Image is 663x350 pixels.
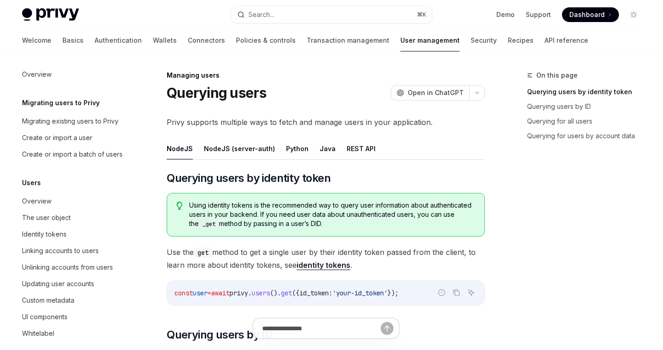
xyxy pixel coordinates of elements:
a: Identity tokens [15,226,132,243]
span: get [281,289,292,297]
div: Managing users [167,71,485,80]
a: Querying users by identity token [527,85,648,99]
span: }); [388,289,399,297]
a: Wallets [153,29,177,51]
a: Custom metadata [15,292,132,309]
a: Recipes [508,29,534,51]
div: UI components [22,311,67,322]
a: Updating user accounts [15,276,132,292]
button: Python [286,138,309,159]
button: NodeJS (server-auth) [204,138,275,159]
button: NodeJS [167,138,193,159]
span: privy [230,289,248,297]
button: Open in ChatGPT [391,85,469,101]
svg: Tip [176,202,183,210]
button: Send message [381,322,393,335]
div: Create or import a user [22,132,92,143]
a: Transaction management [307,29,389,51]
div: Create or import a batch of users [22,149,123,160]
a: Connectors [188,29,225,51]
a: identity tokens [297,260,350,270]
button: Copy the contents from the code block [450,287,462,299]
a: UI components [15,309,132,325]
a: Overview [15,66,132,83]
code: _get [199,220,219,229]
button: Report incorrect code [436,287,448,299]
button: Ask AI [465,287,477,299]
a: Security [471,29,497,51]
a: Dashboard [562,7,619,22]
div: Migrating existing users to Privy [22,116,118,127]
div: Custom metadata [22,295,74,306]
a: Querying for all users [527,114,648,129]
span: On this page [536,70,578,81]
span: ({ [292,289,299,297]
a: Support [526,10,551,19]
button: Java [320,138,336,159]
span: users [252,289,270,297]
a: Create or import a user [15,130,132,146]
button: Toggle dark mode [626,7,641,22]
div: Linking accounts to users [22,245,99,256]
h5: Users [22,177,41,188]
div: Updating user accounts [22,278,94,289]
a: User management [400,29,460,51]
a: API reference [545,29,588,51]
a: The user object [15,209,132,226]
a: Linking accounts to users [15,243,132,259]
code: get [194,248,212,258]
a: Welcome [22,29,51,51]
span: Dashboard [569,10,605,19]
a: Authentication [95,29,142,51]
h1: Querying users [167,85,267,101]
span: 'your-id_token' [332,289,388,297]
span: const [174,289,193,297]
a: Querying for users by account data [527,129,648,143]
h5: Migrating users to Privy [22,97,100,108]
a: Querying users by ID [527,99,648,114]
a: Unlinking accounts from users [15,259,132,276]
div: Search... [248,9,274,20]
span: id_token: [299,289,332,297]
a: Create or import a batch of users [15,146,132,163]
a: Basics [62,29,84,51]
div: Whitelabel [22,328,54,339]
button: REST API [347,138,376,159]
a: Overview [15,193,132,209]
span: = [208,289,211,297]
a: Policies & controls [236,29,296,51]
span: Open in ChatGPT [408,88,464,97]
a: Demo [496,10,515,19]
span: Querying users by identity token [167,171,331,186]
span: . [248,289,252,297]
span: Privy supports multiple ways to fetch and manage users in your application. [167,116,485,129]
div: Overview [22,196,51,207]
span: (). [270,289,281,297]
span: user [193,289,208,297]
div: Overview [22,69,51,80]
div: The user object [22,212,71,223]
span: Using identity tokens is the recommended way to query user information about authenticated users ... [189,201,475,229]
div: Unlinking accounts from users [22,262,113,273]
span: Use the method to get a single user by their identity token passed from the client, to learn more... [167,246,485,271]
a: Whitelabel [15,325,132,342]
a: Migrating existing users to Privy [15,113,132,130]
button: Search...⌘K [231,6,433,23]
img: light logo [22,8,79,21]
span: await [211,289,230,297]
span: ⌘ K [417,11,427,18]
div: Identity tokens [22,229,67,240]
